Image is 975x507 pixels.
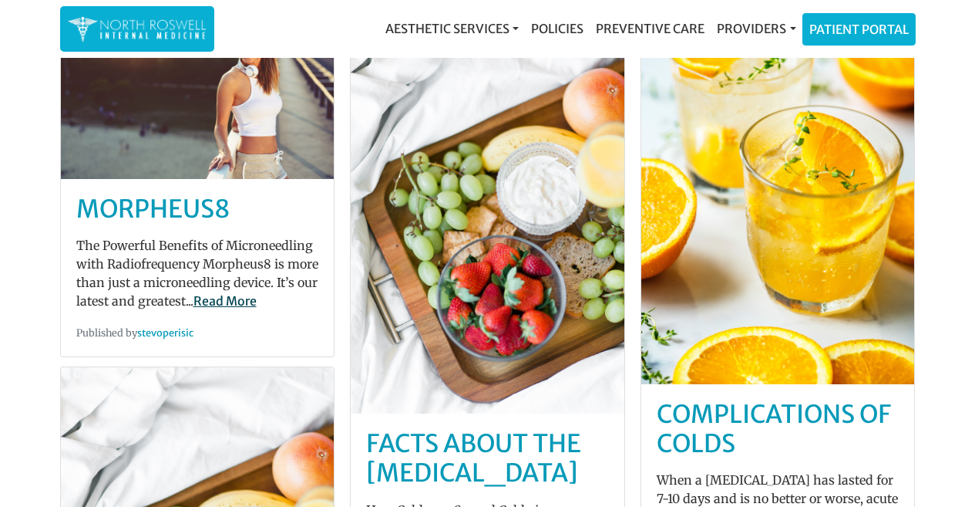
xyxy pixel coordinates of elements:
img: post-default-6.jpg [351,3,624,414]
a: stevoperisic [137,326,193,339]
a: Aesthetic Services [379,13,525,44]
a: Facts About The [MEDICAL_DATA] [366,428,581,488]
a: Patient Portal [803,14,915,45]
img: post-default-4.jpg [641,3,915,384]
img: North Roswell Internal Medicine [68,14,207,44]
a: Read More [193,293,257,309]
a: Policies [525,13,590,44]
a: Providers [711,13,802,44]
small: Published by [76,326,193,339]
p: The Powerful Benefits of Microneedling with Radiofrequency Morpheus8 is more than just a micronee... [76,236,319,310]
a: MORPHEUS8 [76,194,230,225]
a: Preventive Care [590,13,711,44]
a: Complications of Colds [657,399,891,459]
